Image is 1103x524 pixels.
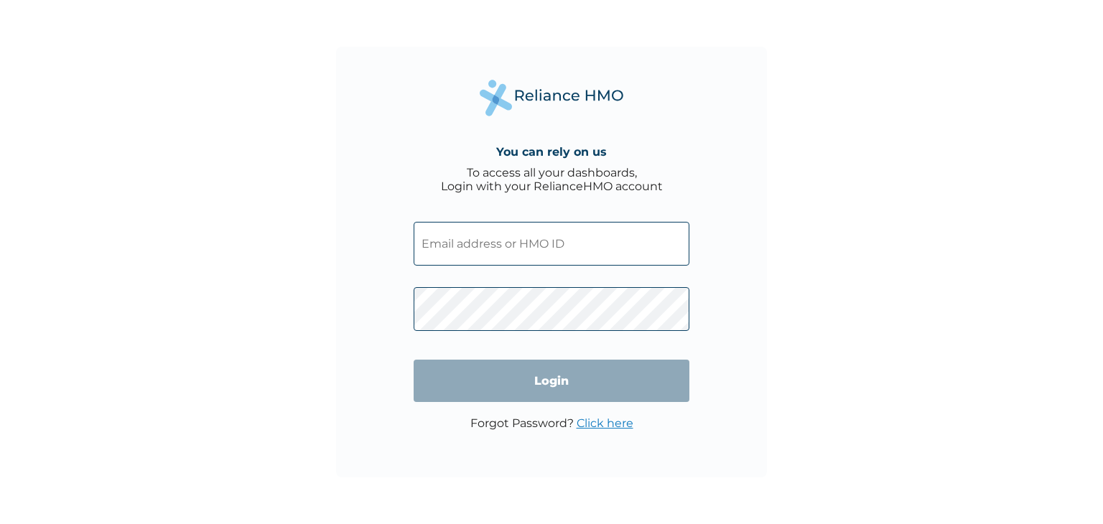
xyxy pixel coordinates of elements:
a: Click here [577,416,633,430]
div: To access all your dashboards, Login with your RelianceHMO account [441,166,663,193]
input: Login [414,360,689,402]
input: Email address or HMO ID [414,222,689,266]
h4: You can rely on us [496,145,607,159]
img: Reliance Health's Logo [480,80,623,116]
p: Forgot Password? [470,416,633,430]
